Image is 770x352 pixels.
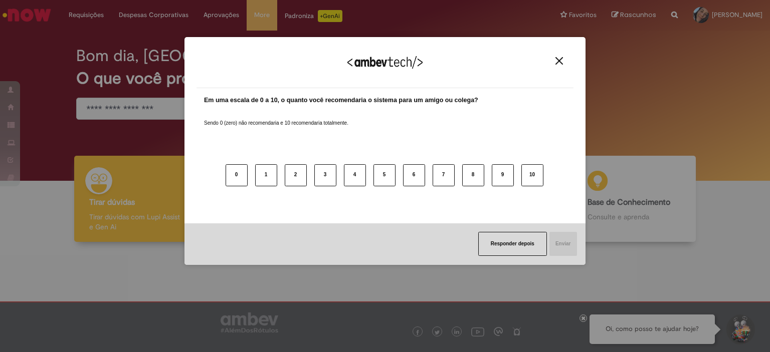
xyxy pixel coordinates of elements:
label: Em uma escala de 0 a 10, o quanto você recomendaria o sistema para um amigo ou colega? [204,96,478,105]
label: Sendo 0 (zero) não recomendaria e 10 recomendaria totalmente. [204,108,348,127]
button: 7 [433,164,455,186]
button: 8 [462,164,484,186]
button: 4 [344,164,366,186]
button: 1 [255,164,277,186]
button: 2 [285,164,307,186]
img: Logo Ambevtech [347,56,423,69]
img: Close [555,57,563,65]
button: Close [552,57,566,65]
button: 3 [314,164,336,186]
button: 6 [403,164,425,186]
button: 5 [373,164,396,186]
button: 0 [226,164,248,186]
button: Responder depois [478,232,547,256]
button: 9 [492,164,514,186]
button: 10 [521,164,543,186]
